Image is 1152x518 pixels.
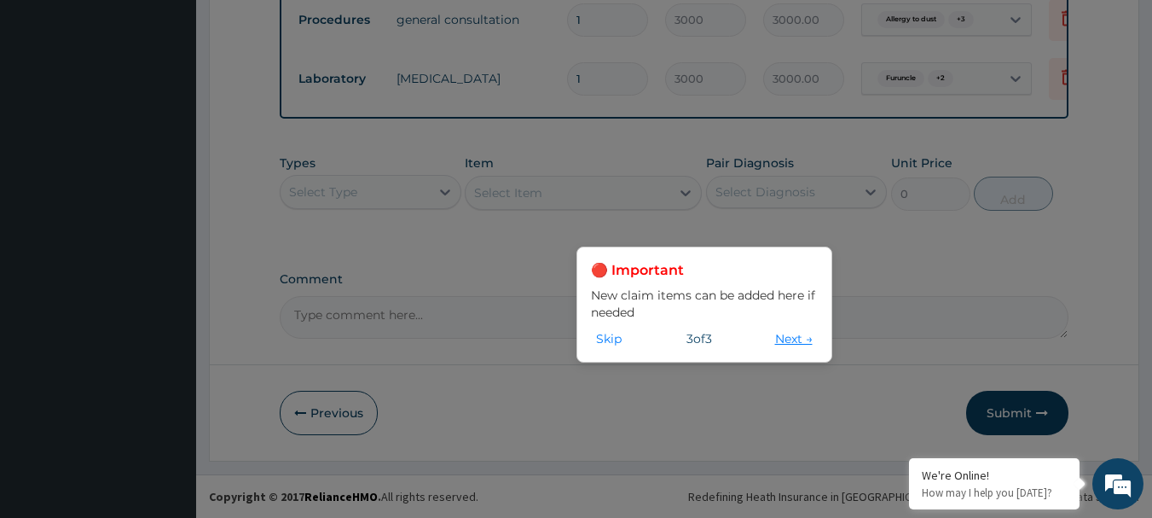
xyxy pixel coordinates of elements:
[591,329,627,348] button: Skip
[922,468,1067,483] div: We're Online!
[591,287,818,321] p: New claim items can be added here if needed
[280,9,321,49] div: Minimize live chat window
[32,85,69,128] img: d_794563401_company_1708531726252_794563401
[591,261,818,280] h3: 🔴 Important
[770,329,818,348] button: Next →
[922,486,1067,500] p: How may I help you today?
[686,330,712,347] span: 3 of 3
[89,96,287,118] div: Chat with us now
[99,152,235,324] span: We're online!
[9,340,325,400] textarea: Type your message and hit 'Enter'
